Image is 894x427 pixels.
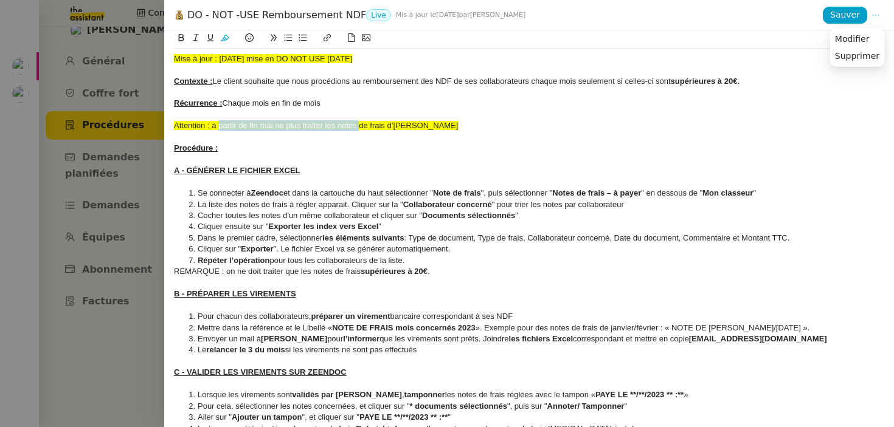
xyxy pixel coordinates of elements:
li: Se connecter à et dans la cartouche du haut sélectionner " ", puis sélectionner " " en dessous de... [186,188,885,199]
strong: Exporter [241,244,273,253]
li: Pour chacun des collaborateurs, bancaire correspondant à ses NDF [186,311,885,322]
strong: supérieures à 20€ [671,77,738,86]
strong: Mon classeur [702,188,753,197]
strong: les fichiers Excel [509,334,573,343]
strong: relancer le 3 du mois [206,345,285,354]
li: Aller sur " ", et cliquer sur " " [186,412,885,423]
nz-tag: Live [366,9,391,21]
li: Cocher toutes les notes d'un même collaborateur et cliquer sur " " [186,210,885,221]
li: La liste des notes de frais à régler apparait. Cliquer sur la " " pour trier les notes par collab... [186,199,885,210]
strong: l’informer [343,334,379,343]
strong: Répéter l’opération [198,256,269,265]
span: Attention : à partir de fin mai ne plus traiter les notes de frais d’[PERSON_NAME] [174,121,459,130]
li: Mettre dans la référence et le Libellé « ». Exemple pour des notes de frais de janvier/février : ... [186,323,885,333]
div: REMARQUE : on ne doit traiter que les notes de frais . [174,266,884,277]
span: [DATE] [PERSON_NAME] [396,9,525,22]
strong: NOTE DE FRAIS mois concernés 2023 [332,323,476,332]
span: Mise à jour : [DATE] mise en DO NOT USE [DATE] [174,54,352,63]
u: A - GÉNÉRER LE FICHIER EXCEL [174,166,300,175]
strong: * documents sélectionnés [410,401,507,411]
li: Cliquer sur " ". Le fichier Excel va se générer automatiquement. [186,244,885,254]
strong: préparer un virement [311,312,390,321]
u: Procédure : [174,143,218,152]
strong: Zeendoc [251,188,283,197]
strong: supérieures à 20€ [361,267,428,276]
li: Lorsque les virements sont , les notes de frais réglées avec le tampon « » [186,389,885,400]
li: Envoyer un mail à pour que les virements sont prêts. Joindre correspondant et mettre en copie [186,333,885,344]
span: Modifier [835,33,870,44]
li: Pour cela, sélectionner les notes concernées, et cliquer sur " ", puis sur " " [186,401,885,412]
span: Sauver [830,8,860,22]
strong: Exporter les index vers Excel [269,222,379,231]
li: Le si les virements ne sont pas effectués [186,344,885,355]
strong: Ajouter un tampon [232,412,302,422]
u: C - VALIDER LES VIREMENTS SUR ZEENDOC [174,367,347,377]
span: Supprimer [835,50,879,61]
strong: validés par [PERSON_NAME] [292,390,402,399]
button: Sauver [823,7,867,24]
strong: Collaborateur concerné [403,200,492,209]
strong: Note de frais [433,188,481,197]
strong: les éléments suivants [322,233,404,242]
u: B - PRÉPARER LES VIREMENTS [174,289,296,298]
li: Cliquer ensuite sur " " [186,221,885,232]
u: Récurrence : [174,98,222,108]
strong: tamponner [404,390,445,399]
span: par [459,11,470,19]
span: Mis à jour le [396,11,437,19]
div: Le client souhaite que nous procédions au remboursement des NDF de ses collaborateurs chaque mois... [174,76,884,87]
strong: Documents sélectionnés [422,211,515,220]
u: Contexte : [174,77,213,86]
strong: [PERSON_NAME] [261,334,327,343]
li: pour tous les collaborateurs de la liste. [186,255,885,266]
strong: Notes de frais – à payer [552,188,641,197]
span: 💰, moneybag [174,10,185,27]
strong: [EMAIL_ADDRESS][DOMAIN_NAME] [689,334,827,343]
strong: Annoter/ Tamponner [547,401,625,411]
div: Chaque mois en fin de mois [174,98,884,109]
li: Dans le premier cadre, sélectionner : Type de document, Type de frais, Collaborateur concerné, Da... [186,233,885,244]
div: DO - NOT -USE Remboursement NDF [174,9,823,22]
